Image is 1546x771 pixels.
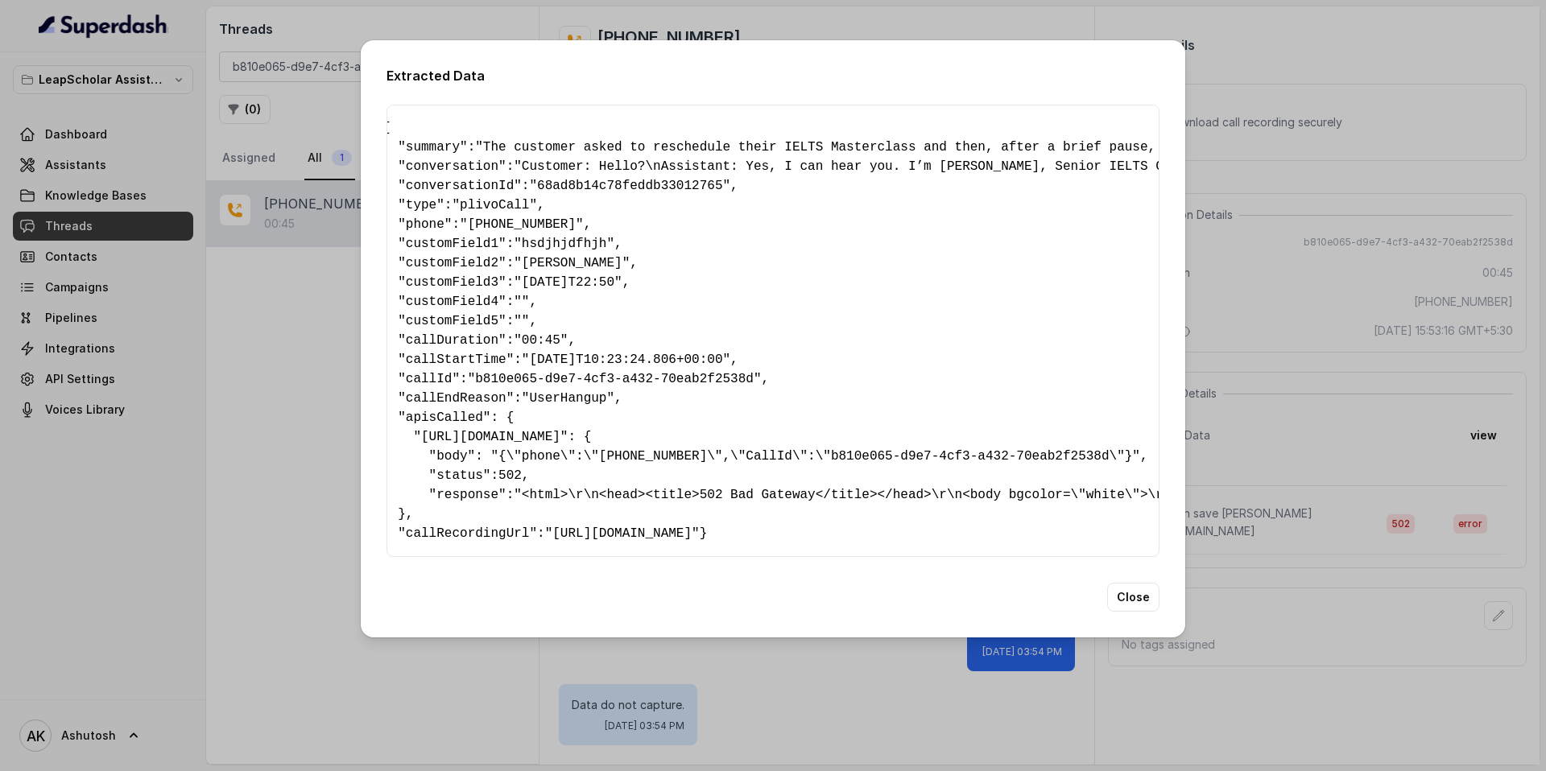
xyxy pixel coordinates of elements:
[436,488,498,502] span: response
[406,140,460,155] span: summary
[522,391,614,406] span: "UserHangup"
[406,314,498,328] span: customField5
[406,159,498,174] span: conversation
[406,353,506,367] span: callStartTime
[460,217,584,232] span: "[PHONE_NUMBER]"
[545,526,700,541] span: "[URL][DOMAIN_NAME]"
[406,372,453,386] span: callId
[514,275,622,290] span: "[DATE]T22:50"
[406,526,530,541] span: callRecordingUrl
[529,179,730,193] span: "68ad8b14c78feddb33012765"
[1107,583,1159,612] button: Close
[406,237,498,251] span: customField1
[382,118,1128,543] pre: { " ": , " ": , " ": , " ": , " ": , " ": , " ": , " ": , " ": , " ": , " ": , " ": , " ": , " ":...
[406,179,514,193] span: conversationId
[406,333,498,348] span: callDuration
[406,295,498,309] span: customField4
[498,468,522,483] span: 502
[406,391,506,406] span: callEndReason
[452,198,537,212] span: "plivoCall"
[386,66,1159,85] h2: Extracted Data
[522,353,730,367] span: "[DATE]T10:23:24.806+00:00"
[421,430,560,444] span: [URL][DOMAIN_NAME]
[406,275,498,290] span: customField3
[436,468,483,483] span: status
[406,217,444,232] span: phone
[514,237,614,251] span: "hsdjhjdfhjh"
[514,256,630,270] span: "[PERSON_NAME]"
[406,410,483,425] span: apisCalled
[406,198,436,212] span: type
[514,314,529,328] span: ""
[406,256,498,270] span: customField2
[514,333,568,348] span: "00:45"
[514,295,529,309] span: ""
[468,372,762,386] span: "b810e065-d9e7-4cf3-a432-70eab2f2538d"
